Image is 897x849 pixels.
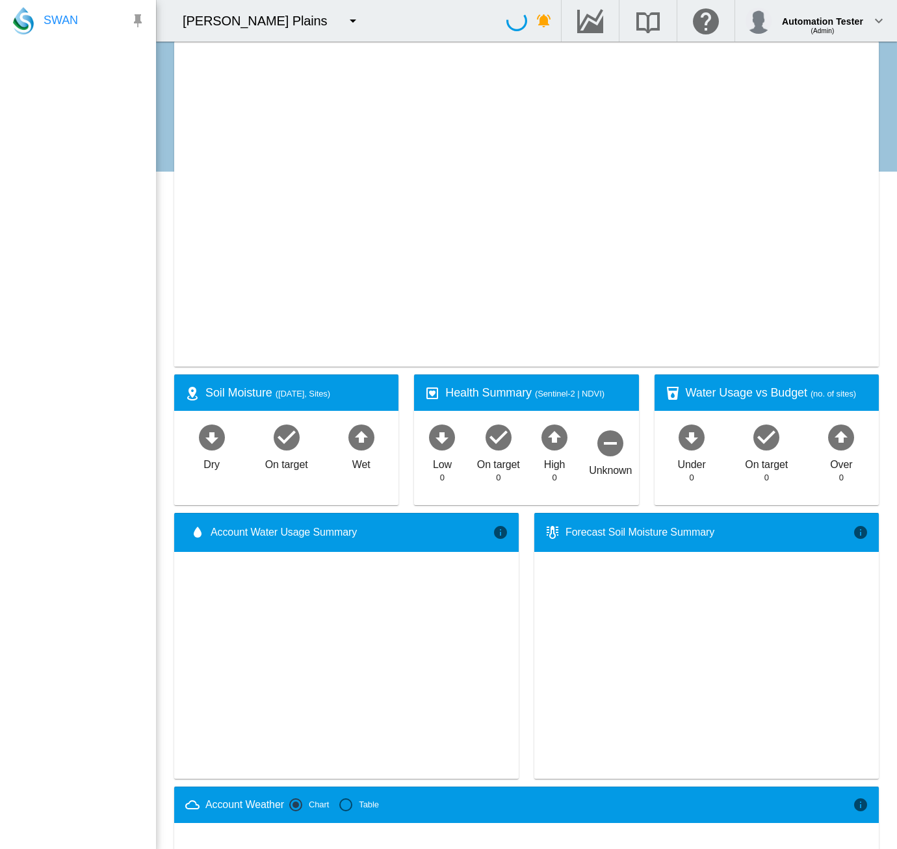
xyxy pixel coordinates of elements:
img: SWAN-Landscape-Logo-Colour-drop.png [13,7,34,34]
div: Unknown [589,458,632,478]
md-icon: icon-thermometer-lines [545,525,560,540]
md-icon: icon-arrow-down-bold-circle [676,421,707,452]
span: ([DATE], Sites) [276,389,330,398]
md-icon: icon-arrow-up-bold-circle [346,421,377,452]
md-icon: icon-arrow-down-bold-circle [426,421,458,452]
span: (Admin) [811,27,834,34]
div: Dry [203,452,220,472]
div: On target [745,452,788,472]
md-icon: icon-information [853,525,868,540]
div: 0 [496,472,500,484]
md-icon: icon-arrow-up-bold-circle [539,421,570,452]
div: On target [265,452,308,472]
span: (Sentinel-2 | NDVI) [535,389,604,398]
md-radio-button: Chart [289,799,329,811]
md-icon: icon-minus-circle [595,427,626,458]
span: (no. of sites) [811,389,856,398]
div: Health Summary [445,385,628,401]
md-icon: icon-cup-water [665,385,681,401]
md-icon: icon-chevron-down [871,13,887,29]
div: 0 [839,472,844,484]
md-icon: icon-weather-cloudy [185,797,200,813]
md-icon: icon-information [493,525,508,540]
md-icon: Go to the Data Hub [575,13,606,29]
md-icon: icon-menu-down [345,13,361,29]
div: High [544,452,565,472]
div: 0 [764,472,769,484]
button: icon-bell-ring [531,8,557,34]
div: [PERSON_NAME] Plains [183,12,339,30]
md-icon: Search the knowledge base [632,13,664,29]
md-icon: icon-map-marker-radius [185,385,200,401]
div: 0 [552,472,556,484]
div: Soil Moisture [205,385,388,401]
md-icon: icon-arrow-up-bold-circle [825,421,857,452]
md-icon: Click here for help [690,13,721,29]
md-icon: icon-bell-ring [536,13,552,29]
span: Account Water Usage Summary [211,525,493,540]
img: profile.jpg [746,8,772,34]
div: Forecast Soil Moisture Summary [565,525,853,540]
div: Account Weather [205,798,284,812]
div: 0 [690,472,694,484]
md-icon: icon-checkbox-marked-circle [751,421,782,452]
div: Automation Tester [782,10,863,23]
md-icon: icon-water [190,525,205,540]
div: 0 [440,472,445,484]
span: SWAN [44,12,78,29]
md-icon: icon-information [853,797,868,813]
div: On target [477,452,520,472]
div: Wet [352,452,370,472]
md-icon: icon-arrow-down-bold-circle [196,421,227,452]
div: Low [433,452,452,472]
md-radio-button: Table [339,799,379,811]
div: Over [830,452,852,472]
md-icon: icon-checkbox-marked-circle [271,421,302,452]
md-icon: icon-checkbox-marked-circle [483,421,514,452]
div: Under [678,452,706,472]
md-icon: icon-pin [130,13,146,29]
button: icon-menu-down [340,8,366,34]
md-icon: icon-heart-box-outline [424,385,440,401]
div: Water Usage vs Budget [686,385,868,401]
